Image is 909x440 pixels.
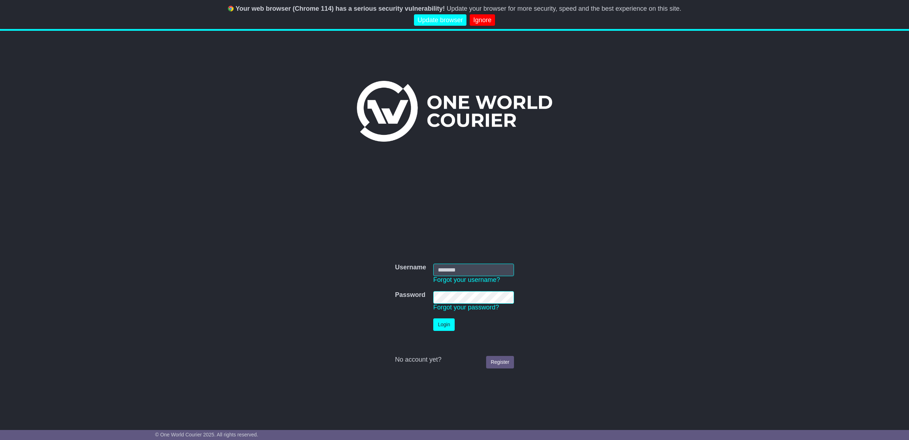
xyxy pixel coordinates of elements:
a: Update browser [414,14,466,26]
a: Register [486,356,514,368]
a: Forgot your username? [433,276,500,283]
span: © One World Courier 2025. All rights reserved. [155,432,258,437]
button: Login [433,318,455,331]
a: Forgot your password? [433,304,499,311]
b: Your web browser (Chrome 114) has a serious security vulnerability! [236,5,445,12]
span: Update your browser for more security, speed and the best experience on this site. [446,5,681,12]
a: Ignore [470,14,495,26]
img: One World [357,81,552,142]
div: No account yet? [395,356,514,364]
label: Username [395,264,426,272]
label: Password [395,291,425,299]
